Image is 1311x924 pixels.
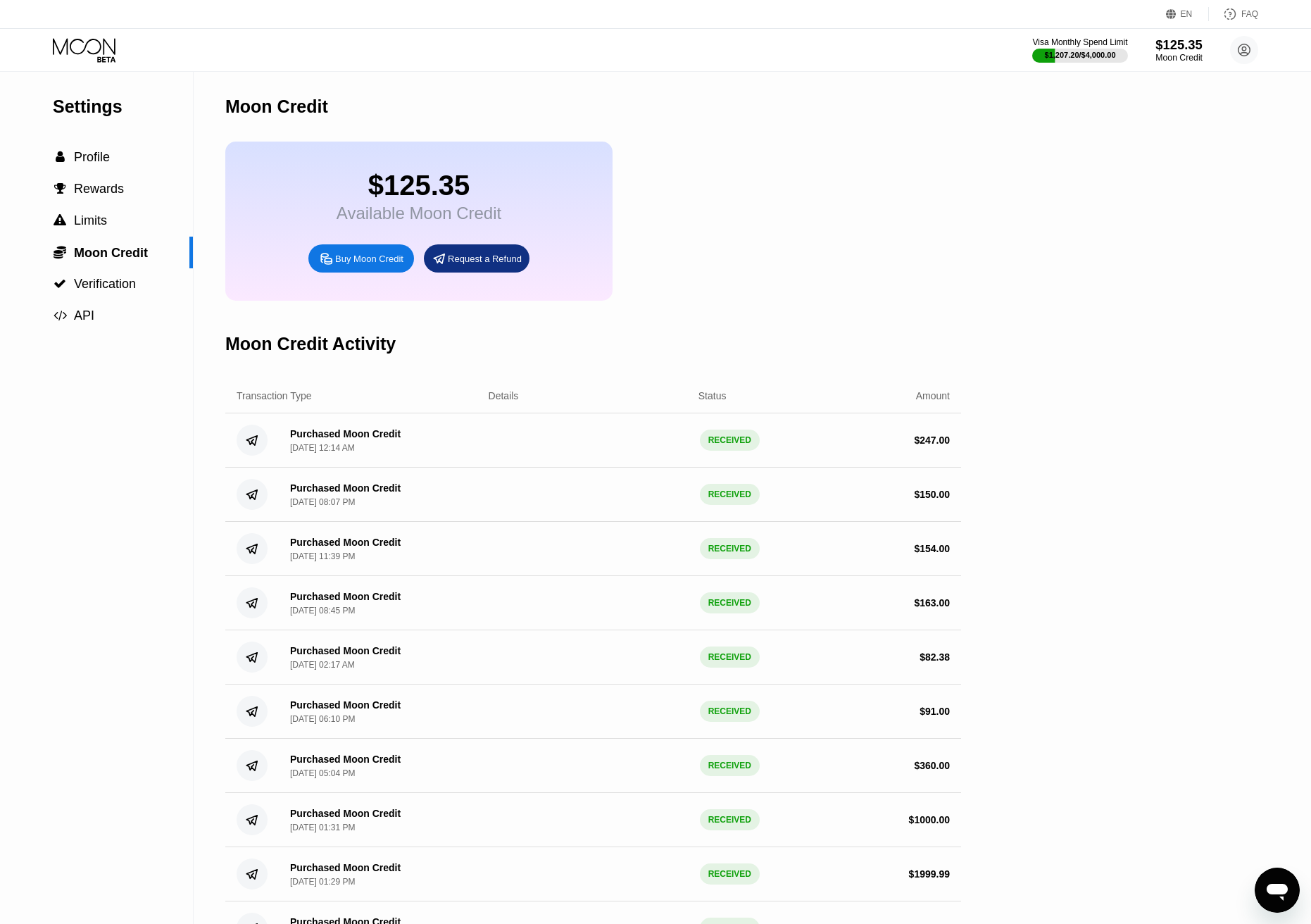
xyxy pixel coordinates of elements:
[424,244,529,273] div: Request a Refund
[337,170,501,201] div: $125.35
[1155,37,1203,52] div: $125.35
[290,428,401,439] div: Purchased Moon Credit
[914,489,950,500] div: $ 150.00
[914,435,950,446] div: $ 247.00
[53,277,67,290] div: 
[290,768,355,778] div: [DATE] 05:04 PM
[53,182,67,195] div: 
[700,538,760,559] div: RECEIVED
[308,244,414,273] div: Buy Moon Credit
[74,150,110,164] span: Profile
[700,863,760,885] div: RECEIVED
[448,253,522,265] div: Request a Refund
[290,482,401,494] div: Purchased Moon Credit
[74,213,107,227] span: Limits
[1032,37,1127,63] div: Visa Monthly Spend Limit$1,207.20/$4,000.00
[914,760,950,771] div: $ 360.00
[1155,37,1203,63] div: $125.35Moon Credit
[290,537,401,548] div: Purchased Moon Credit
[914,597,950,608] div: $ 163.00
[54,309,67,322] span: 
[700,484,760,505] div: RECEIVED
[290,699,401,711] div: Purchased Moon Credit
[920,706,950,717] div: $ 91.00
[54,277,66,290] span: 
[489,390,519,401] div: Details
[700,430,760,451] div: RECEIVED
[700,701,760,722] div: RECEIVED
[290,660,355,670] div: [DATE] 02:17 AM
[74,182,124,196] span: Rewards
[916,390,950,401] div: Amount
[290,714,355,724] div: [DATE] 06:10 PM
[53,245,67,259] div: 
[335,253,403,265] div: Buy Moon Credit
[290,443,355,453] div: [DATE] 12:14 AM
[920,651,950,663] div: $ 82.38
[290,606,355,616] div: [DATE] 08:45 PM
[909,868,950,880] div: $ 1999.99
[290,808,401,819] div: Purchased Moon Credit
[53,151,67,163] div: 
[56,151,65,163] span: 
[290,497,355,507] div: [DATE] 08:07 PM
[225,96,328,117] div: Moon Credit
[914,543,950,554] div: $ 154.00
[700,809,760,830] div: RECEIVED
[290,591,401,602] div: Purchased Moon Credit
[909,814,950,825] div: $ 1000.00
[698,390,727,401] div: Status
[1032,37,1127,47] div: Visa Monthly Spend Limit
[1166,7,1209,21] div: EN
[290,645,401,656] div: Purchased Moon Credit
[225,334,396,354] div: Moon Credit Activity
[53,214,67,227] div: 
[290,823,355,832] div: [DATE] 01:31 PM
[700,755,760,776] div: RECEIVED
[700,592,760,613] div: RECEIVED
[53,309,67,322] div: 
[54,182,66,195] span: 
[1155,53,1203,63] div: Moon Credit
[74,308,94,323] span: API
[290,877,355,887] div: [DATE] 01:29 PM
[1181,9,1193,19] div: EN
[290,754,401,765] div: Purchased Moon Credit
[53,96,193,117] div: Settings
[1241,9,1258,19] div: FAQ
[1255,868,1300,913] iframe: Mesajlaşma penceresini başlatma düğmesi
[74,277,136,291] span: Verification
[700,647,760,668] div: RECEIVED
[290,551,355,561] div: [DATE] 11:39 PM
[1209,7,1258,21] div: FAQ
[54,214,66,227] span: 
[54,245,66,259] span: 
[290,862,401,873] div: Purchased Moon Credit
[74,246,148,260] span: Moon Credit
[337,204,501,223] div: Available Moon Credit
[1045,51,1116,59] div: $1,207.20 / $4,000.00
[237,390,312,401] div: Transaction Type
